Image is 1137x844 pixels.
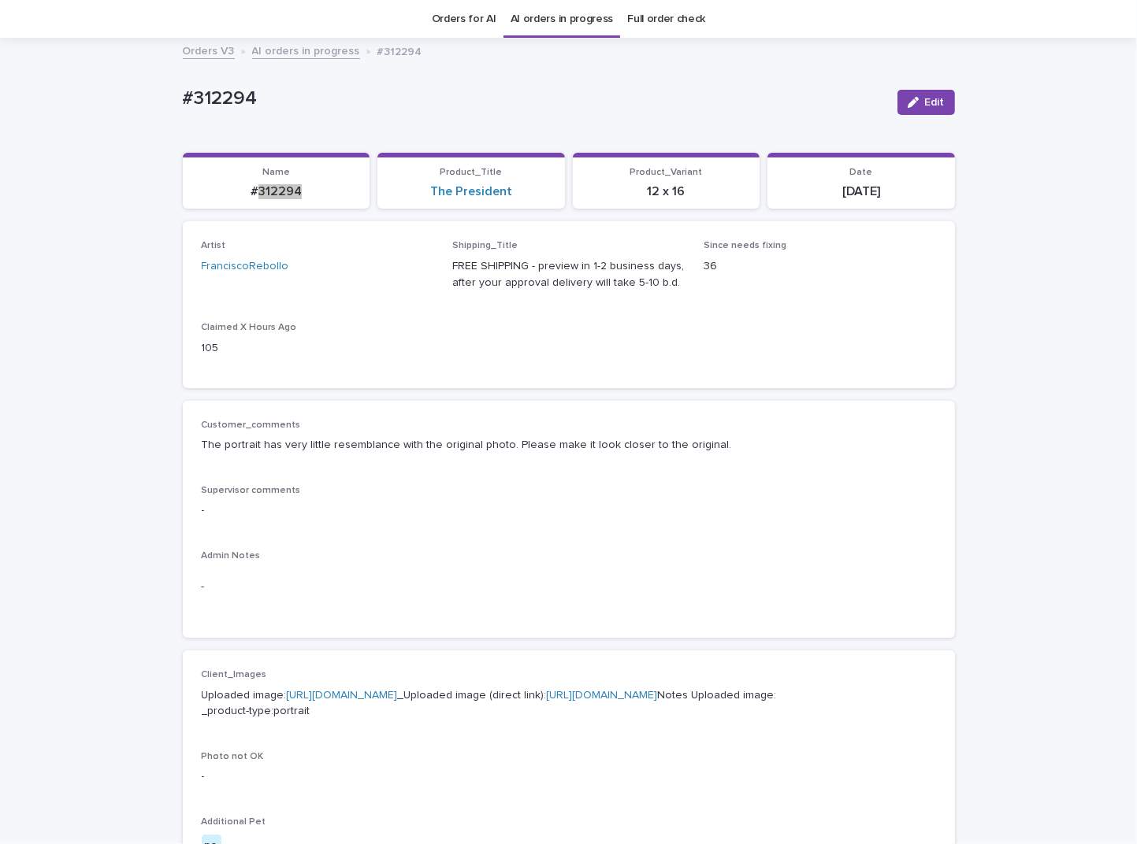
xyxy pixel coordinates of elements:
a: Orders for AI [432,1,496,38]
p: - [202,502,936,519]
a: Full order check [627,1,705,38]
span: Product_Title [440,168,502,177]
a: AI orders in progress [511,1,614,38]
p: [DATE] [777,184,946,199]
a: Orders V3 [183,41,235,59]
span: Product_Variant [630,168,702,177]
span: Name [262,168,290,177]
span: Date [849,168,872,177]
p: 36 [704,258,936,275]
p: - [202,768,936,785]
a: AI orders in progress [252,41,360,59]
span: Artist [202,241,226,250]
span: Edit [925,97,945,108]
span: Photo not OK [202,752,264,761]
span: Customer_comments [202,420,301,430]
span: Supervisor comments [202,486,301,495]
span: Additional Pet [202,817,266,827]
p: 12 x 16 [582,184,751,199]
span: Claimed X Hours Ago [202,323,297,332]
p: #312294 [183,87,885,110]
a: [URL][DOMAIN_NAME] [287,690,398,701]
span: Since needs fixing [704,241,786,250]
p: 105 [202,340,434,357]
a: [URL][DOMAIN_NAME] [547,690,658,701]
p: #312294 [192,184,361,199]
p: #312294 [377,42,422,59]
p: The portrait has very little resemblance with the original photo. Please make it look closer to t... [202,437,936,453]
button: Edit [897,90,955,115]
a: FranciscoRebollo [202,258,289,275]
a: The President [430,184,512,199]
span: Client_Images [202,670,267,679]
span: Admin Notes [202,551,261,561]
p: - [202,579,936,595]
p: Uploaded image: _Uploaded image (direct link): Notes Uploaded image: _product-type:portrait [202,687,936,720]
p: FREE SHIPPING - preview in 1-2 business days, after your approval delivery will take 5-10 b.d. [452,258,685,291]
span: Shipping_Title [452,241,518,250]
